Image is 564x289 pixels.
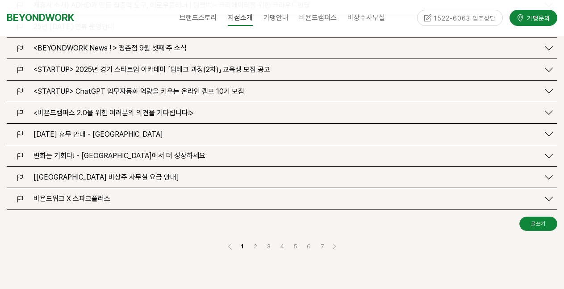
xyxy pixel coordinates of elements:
span: [DATE] 휴무 안내 - [GEOGRAPHIC_DATA] [33,130,163,138]
span: 변화는 기회다! - [GEOGRAPHIC_DATA]에서 더 성장하세요 [33,151,205,160]
span: 비상주사무실 [347,13,385,22]
a: 2 [250,241,261,251]
span: 가맹문의 [524,13,550,22]
span: 지점소개 [228,10,253,26]
span: 비욘드워크 X 스파크플러스 [33,194,110,203]
span: <BEYONDWORK News ! > 평촌점 9월 셋째 주 소식 [33,44,187,52]
span: <비욘드캠퍼스 2.0을 위한 여러분의 의견을 기다립니다!> [33,109,194,117]
span: <STARTUP> 2025년 경기 스타트업 아카데미 「딥테크 과정(2차)」 교육생 모집 공고 [33,65,270,74]
span: 브랜드스토리 [180,13,217,22]
a: 비욘드캠퍼스 [294,7,342,29]
a: 6 [304,241,314,251]
a: 5 [290,241,301,251]
a: 가맹안내 [258,7,294,29]
a: 3 [263,241,274,251]
a: 1 [237,241,247,251]
a: 4 [277,241,288,251]
span: <STARTUP> ChatGPT 업무자동화 역량을 키우는 온라인 캠프 10기 모집 [33,87,244,96]
a: 7 [317,241,328,251]
a: BEYONDWORK [7,9,74,26]
a: 가맹문의 [510,9,557,25]
span: 가맹안내 [263,13,288,22]
a: 지점소개 [222,7,258,29]
span: [[GEOGRAPHIC_DATA] 비상주 사무실 요금 안내] [33,173,179,181]
a: 브랜드스토리 [174,7,222,29]
a: 비상주사무실 [342,7,390,29]
span: 비욘드캠퍼스 [299,13,337,22]
a: 글쓰기 [519,217,557,231]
